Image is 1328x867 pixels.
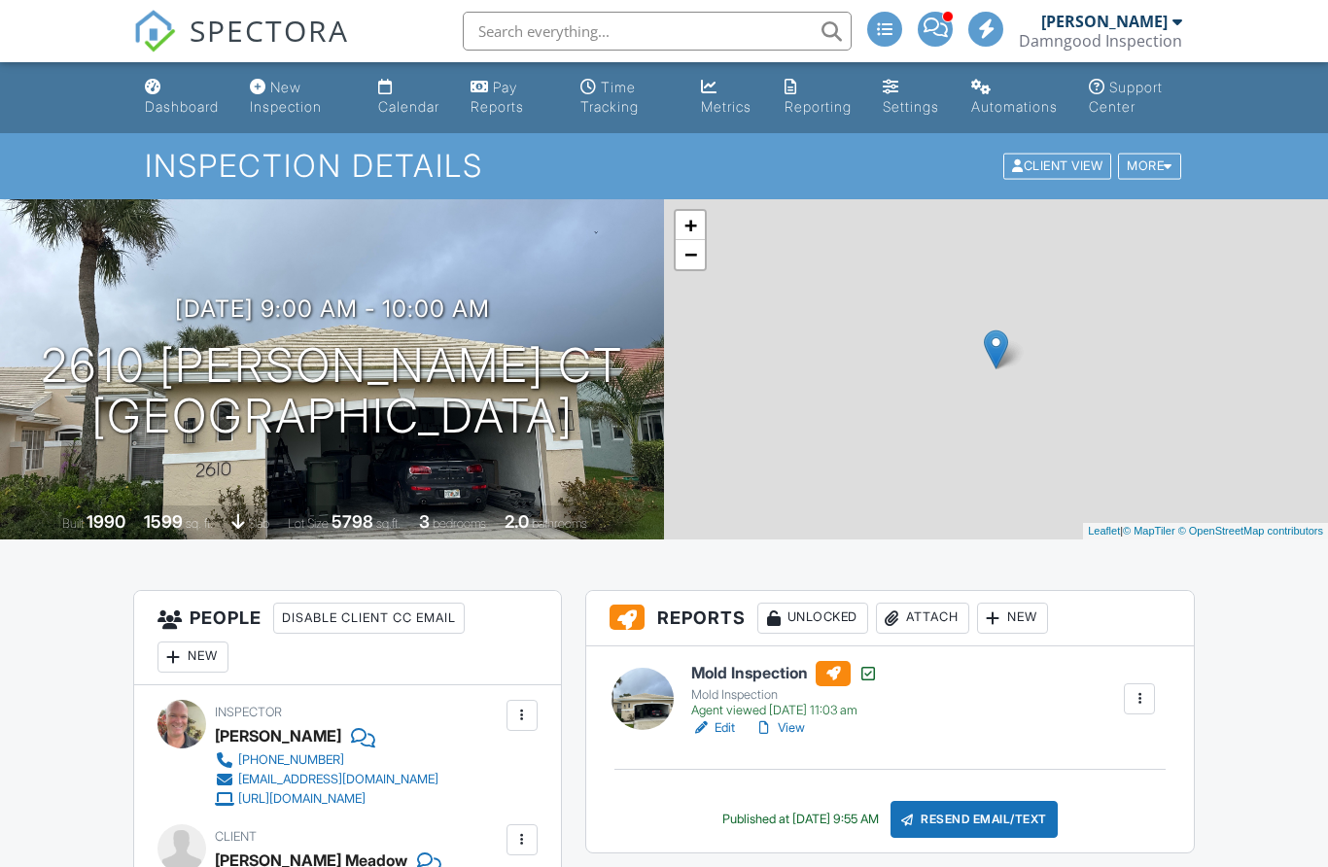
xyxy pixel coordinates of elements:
div: Calendar [378,98,439,115]
div: [PHONE_NUMBER] [238,752,344,768]
a: [EMAIL_ADDRESS][DOMAIN_NAME] [215,770,438,789]
a: Mold Inspection Mold Inspection Agent viewed [DATE] 11:03 am [691,661,878,719]
a: © MapTiler [1123,525,1175,537]
div: Unlocked [757,603,868,634]
a: New Inspection [242,70,355,125]
div: Attach [876,603,969,634]
div: Mold Inspection [691,687,878,703]
a: Metrics [693,70,761,125]
a: Dashboard [137,70,227,125]
div: Dashboard [145,98,219,115]
input: Search everything... [463,12,852,51]
div: [PERSON_NAME] [1041,12,1168,31]
div: 3 [419,511,430,532]
span: bedrooms [433,516,486,531]
div: 2.0 [505,511,529,532]
div: Damngood Inspection [1019,31,1182,51]
a: Pay Reports [463,70,557,125]
span: Client [215,829,257,844]
h3: People [134,591,561,685]
a: Reporting [777,70,859,125]
a: © OpenStreetMap contributors [1178,525,1323,537]
div: More [1118,154,1181,180]
h6: Mold Inspection [691,661,878,686]
div: Disable Client CC Email [273,603,465,634]
span: Built [62,516,84,531]
div: [URL][DOMAIN_NAME] [238,791,366,807]
span: sq. ft. [186,516,213,531]
div: Automations [971,98,1058,115]
div: Agent viewed [DATE] 11:03 am [691,703,878,718]
span: Inspector [215,705,282,719]
div: Settings [883,98,939,115]
div: 1990 [87,511,125,532]
span: slab [248,516,269,531]
h3: Reports [586,591,1194,646]
a: SPECTORA [133,26,349,67]
span: sq.ft. [376,516,401,531]
a: Zoom in [676,211,705,240]
a: Support Center [1081,70,1192,125]
h1: 2610 [PERSON_NAME] Ct [GEOGRAPHIC_DATA] [41,340,623,443]
div: New Inspection [250,79,322,115]
div: | [1083,523,1328,539]
div: Reporting [785,98,852,115]
div: 5798 [332,511,373,532]
img: The Best Home Inspection Software - Spectora [133,10,176,52]
div: [PERSON_NAME] [215,721,341,750]
div: Client View [1003,154,1111,180]
span: bathrooms [532,516,587,531]
div: [EMAIL_ADDRESS][DOMAIN_NAME] [238,772,438,787]
a: Client View [1001,157,1116,172]
span: SPECTORA [190,10,349,51]
div: Published at [DATE] 9:55 AM [722,812,879,827]
a: Leaflet [1088,525,1120,537]
a: Settings [875,70,948,125]
div: Support Center [1089,79,1163,115]
a: Edit [691,718,735,738]
h1: Inspection Details [145,149,1182,183]
div: New [977,603,1048,634]
a: View [754,718,805,738]
div: Time Tracking [580,79,639,115]
div: Metrics [701,98,751,115]
a: Calendar [370,70,447,125]
div: 1599 [144,511,183,532]
div: Resend Email/Text [891,801,1058,838]
a: [URL][DOMAIN_NAME] [215,789,438,809]
span: Lot Size [288,516,329,531]
a: Automations (Advanced) [963,70,1066,125]
a: Zoom out [676,240,705,269]
a: [PHONE_NUMBER] [215,750,438,770]
h3: [DATE] 9:00 am - 10:00 am [175,295,490,322]
div: Pay Reports [471,79,524,115]
a: Time Tracking [573,70,678,125]
div: New [157,642,228,673]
